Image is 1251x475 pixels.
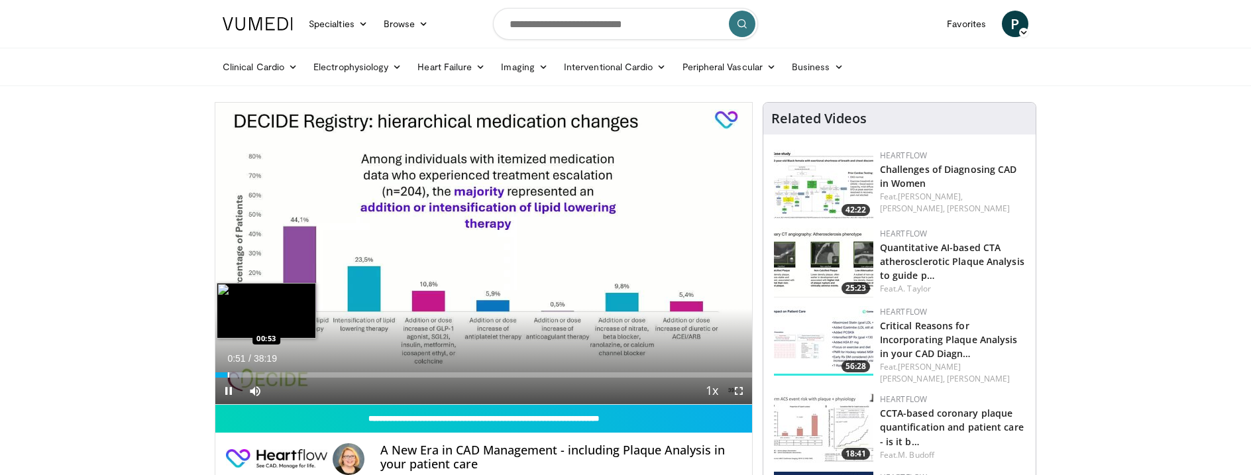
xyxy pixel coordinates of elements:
[774,306,873,376] a: 56:28
[376,11,437,37] a: Browse
[774,228,873,297] img: 248d14eb-d434-4f54-bc7d-2124e3d05da6.150x105_q85_crop-smart_upscale.jpg
[493,8,758,40] input: Search topics, interventions
[699,378,726,404] button: Playback Rate
[880,306,928,317] a: Heartflow
[880,150,928,161] a: Heartflow
[1002,11,1028,37] a: P
[301,11,376,37] a: Specialties
[254,353,277,364] span: 38:19
[898,191,963,202] a: [PERSON_NAME],
[215,372,752,378] div: Progress Bar
[223,17,293,30] img: VuMedi Logo
[880,191,1025,215] div: Feat.
[380,443,741,472] h4: A New Era in CAD Management - including Plaque Analysis in your patient care
[774,150,873,219] img: 65719914-b9df-436f-8749-217792de2567.150x105_q85_crop-smart_upscale.jpg
[409,54,493,80] a: Heart Failure
[215,378,242,404] button: Pause
[842,282,870,294] span: 25:23
[215,54,305,80] a: Clinical Cardio
[947,373,1010,384] a: [PERSON_NAME]
[880,361,1025,385] div: Feat.
[305,54,409,80] a: Electrophysiology
[880,394,928,405] a: Heartflow
[726,378,752,404] button: Fullscreen
[880,163,1017,189] a: Challenges of Diagnosing CAD in Women
[898,449,934,460] a: M. Budoff
[242,378,268,404] button: Mute
[774,394,873,463] a: 18:41
[774,306,873,376] img: b2ff4880-67be-4c9f-bf3d-a798f7182cd6.150x105_q85_crop-smart_upscale.jpg
[842,448,870,460] span: 18:41
[227,353,245,364] span: 0:51
[784,54,851,80] a: Business
[675,54,784,80] a: Peripheral Vascular
[880,203,945,214] a: [PERSON_NAME],
[880,228,928,239] a: Heartflow
[556,54,675,80] a: Interventional Cardio
[880,449,1025,461] div: Feat.
[771,111,867,127] h4: Related Videos
[493,54,556,80] a: Imaging
[880,319,1018,360] a: Critical Reasons for Incorporating Plaque Analysis in your CAD Diagn…
[898,283,931,294] a: A. Taylor
[842,204,870,216] span: 42:22
[774,394,873,463] img: 73737796-d99c-44d3-abd7-fe12f4733765.150x105_q85_crop-smart_upscale.jpg
[774,228,873,297] a: 25:23
[880,241,1024,282] a: Quantitative AI-based CTA atherosclerotic Plaque Analysis to guide p…
[226,443,327,475] img: Heartflow
[880,407,1024,447] a: CCTA-based coronary plaque quantification and patient care - is it b…
[947,203,1010,214] a: [PERSON_NAME]
[774,150,873,219] a: 42:22
[333,443,364,475] img: Avatar
[939,11,994,37] a: Favorites
[880,361,961,384] a: [PERSON_NAME] [PERSON_NAME],
[880,283,1025,295] div: Feat.
[248,353,251,364] span: /
[842,360,870,372] span: 56:28
[215,103,752,405] video-js: Video Player
[217,283,316,339] img: image.jpeg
